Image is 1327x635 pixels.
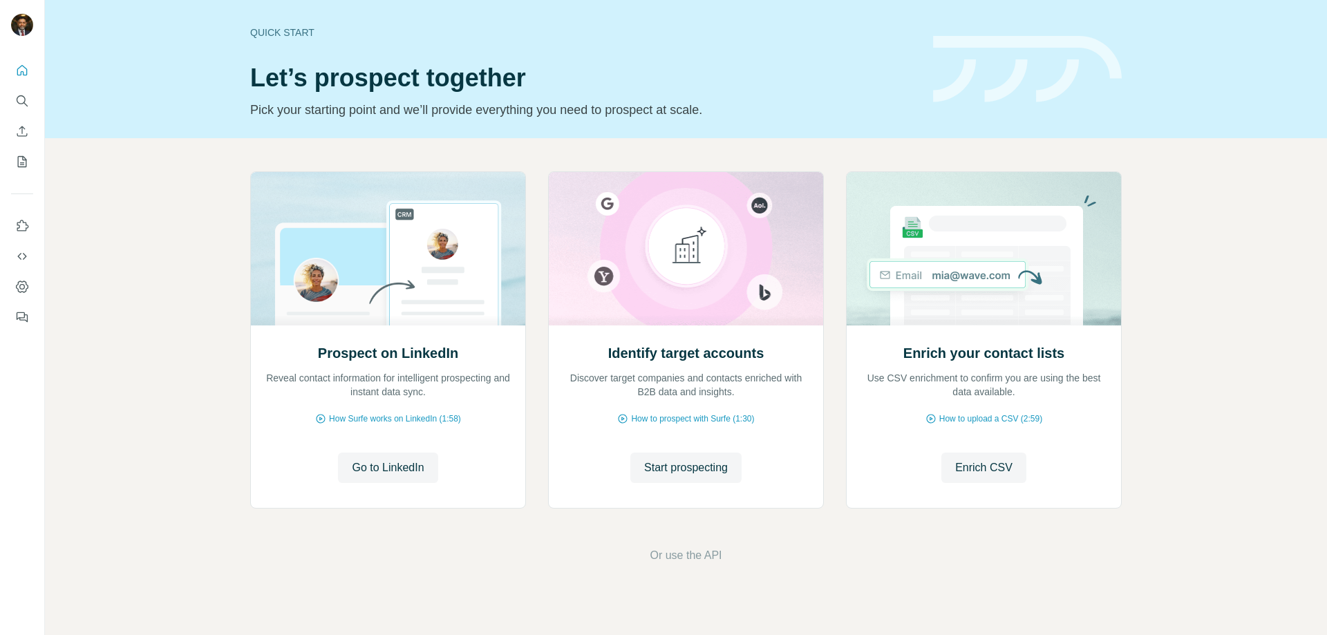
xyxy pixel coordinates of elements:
[250,100,916,120] p: Pick your starting point and we’ll provide everything you need to prospect at scale.
[11,58,33,83] button: Quick start
[250,26,916,39] div: Quick start
[955,459,1013,476] span: Enrich CSV
[11,88,33,113] button: Search
[941,453,1026,483] button: Enrich CSV
[11,305,33,330] button: Feedback
[608,343,764,363] h2: Identify target accounts
[548,172,824,325] img: Identify target accounts
[265,371,511,399] p: Reveal contact information for intelligent prospecting and instant data sync.
[338,453,437,483] button: Go to LinkedIn
[11,149,33,174] button: My lists
[352,459,424,476] span: Go to LinkedIn
[250,64,916,92] h1: Let’s prospect together
[644,459,728,476] span: Start prospecting
[860,371,1107,399] p: Use CSV enrichment to confirm you are using the best data available.
[318,343,458,363] h2: Prospect on LinkedIn
[11,274,33,299] button: Dashboard
[939,413,1042,425] span: How to upload a CSV (2:59)
[631,413,754,425] span: How to prospect with Surfe (1:30)
[11,119,33,144] button: Enrich CSV
[11,244,33,269] button: Use Surfe API
[11,214,33,238] button: Use Surfe on LinkedIn
[250,172,526,325] img: Prospect on LinkedIn
[329,413,461,425] span: How Surfe works on LinkedIn (1:58)
[933,36,1122,103] img: banner
[11,14,33,36] img: Avatar
[650,547,722,564] button: Or use the API
[846,172,1122,325] img: Enrich your contact lists
[630,453,742,483] button: Start prospecting
[563,371,809,399] p: Discover target companies and contacts enriched with B2B data and insights.
[903,343,1064,363] h2: Enrich your contact lists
